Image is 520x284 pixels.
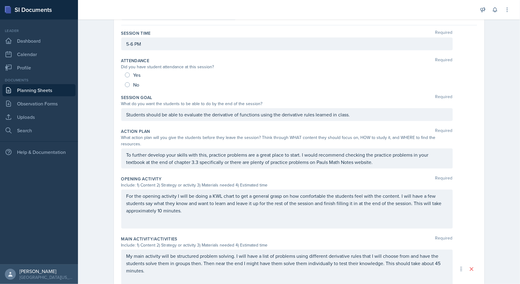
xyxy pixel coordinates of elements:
label: Main Activity/Activities [121,236,177,242]
span: Required [435,176,453,182]
div: [PERSON_NAME] [19,268,73,274]
div: What action plan will you give the students before they leave the session? Think through WHAT con... [121,134,453,147]
label: Session Goal [121,94,152,101]
a: Dashboard [2,35,76,47]
div: [GEOGRAPHIC_DATA][US_STATE] in [GEOGRAPHIC_DATA] [19,274,73,280]
span: Required [435,94,453,101]
a: Search [2,124,76,137]
label: Attendance [121,58,150,64]
span: Required [435,30,453,36]
a: Planning Sheets [2,84,76,96]
div: What do you want the students to be able to do by the end of the session? [121,101,453,107]
div: Include: 1) Content 2) Strategy or activity 3) Materials needed 4) Estimated time [121,182,453,188]
span: Required [435,58,453,64]
a: Observation Forms [2,98,76,110]
span: Required [435,128,453,134]
span: No [133,82,140,88]
div: Did you have student attendance at this session? [121,64,453,70]
div: Documents [2,77,76,83]
label: Opening Activity [121,176,162,182]
span: Required [435,236,453,242]
p: Students should be able to evaluate the derivative of functions using the derivative rules learne... [126,111,447,118]
div: Include: 1) Content 2) Strategy or activity 3) Materials needed 4) Estimated time [121,242,453,248]
p: My main activity will be structured problem solving. I will have a list of problems using differe... [126,252,447,274]
p: To further develop your skills with this, practice problems are a great place to start. I would r... [126,151,447,166]
a: Profile [2,62,76,74]
span: Yes [133,72,141,78]
div: Help & Documentation [2,146,76,158]
a: Uploads [2,111,76,123]
label: Action Plan [121,128,150,134]
a: Calendar [2,48,76,60]
p: 5-6 PM [126,40,447,48]
div: Leader [2,28,76,34]
p: For the opening activity I will be doing a KWL chart to get a general grasp on how comfortable th... [126,192,447,214]
label: Session Time [121,30,151,36]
